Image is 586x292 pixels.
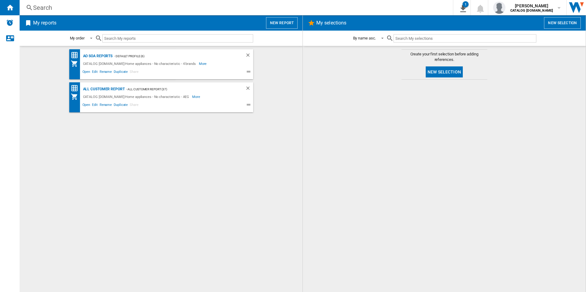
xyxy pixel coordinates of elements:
div: All Customer Report [82,85,125,93]
h2: My selections [315,17,348,29]
div: - Default profile (6) [112,52,233,60]
span: Edit [91,102,99,109]
div: My order [70,36,85,40]
div: My Assortment [71,60,82,67]
span: Edit [91,69,99,76]
div: Delete [245,52,253,60]
input: Search My selections [394,34,536,43]
div: Price Matrix [71,51,82,59]
div: - All Customer Report (37) [125,85,233,93]
button: New selection [544,17,581,29]
span: Duplicate [113,69,129,76]
span: More [199,60,208,67]
span: Create your first selection before adding references. [401,51,487,62]
span: Open [82,102,91,109]
div: 1 [462,1,469,7]
span: Duplicate [113,102,129,109]
span: Rename [99,102,113,109]
div: By name asc. [353,36,376,40]
div: Delete [245,85,253,93]
span: Open [82,69,91,76]
h2: My reports [32,17,58,29]
span: Rename [99,69,113,76]
div: CATALOG [DOMAIN_NAME]:Home appliances - No characteristic - 4 brands [82,60,199,67]
div: Price Matrix [71,84,82,92]
span: Share [129,69,139,76]
div: CATALOG [DOMAIN_NAME]:Home appliances - No characteristic - AEG [82,93,192,100]
div: My Assortment [71,93,82,100]
div: Search [33,3,437,12]
img: alerts-logo.svg [6,19,13,26]
input: Search My reports [102,34,253,43]
b: CATALOG [DOMAIN_NAME] [510,9,553,13]
div: AO SOA Reports [82,52,113,60]
span: [PERSON_NAME] [510,3,553,9]
button: New report [266,17,298,29]
span: More [192,93,201,100]
button: New selection [426,66,463,77]
span: Share [129,102,139,109]
img: profile.jpg [493,2,505,14]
